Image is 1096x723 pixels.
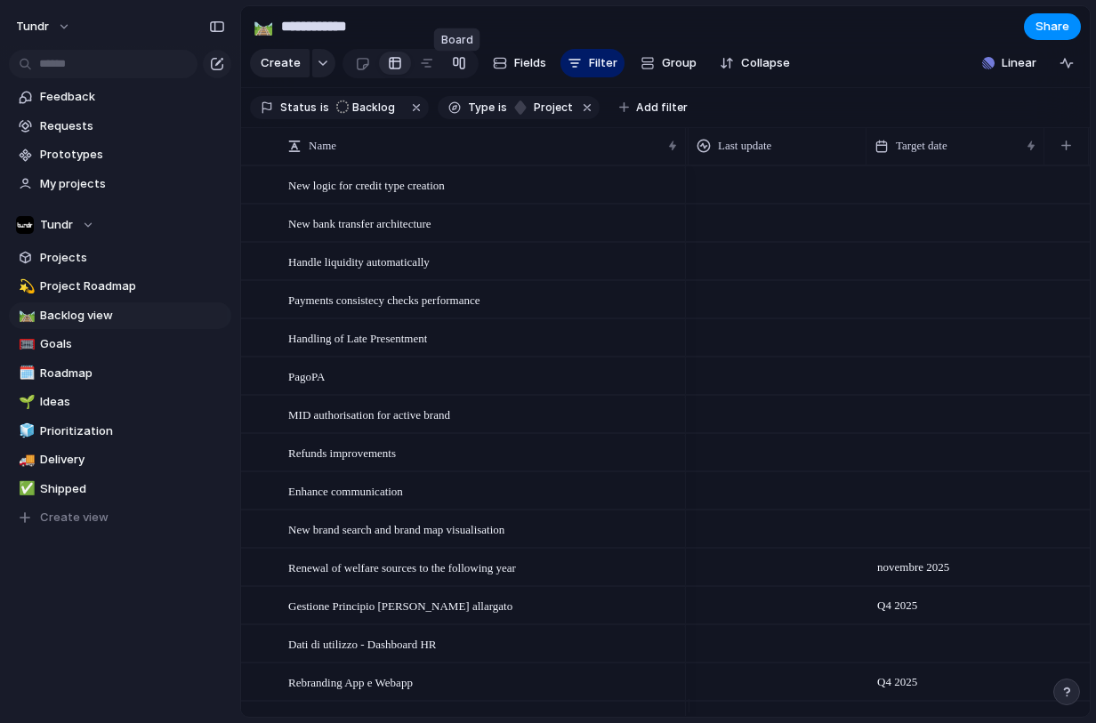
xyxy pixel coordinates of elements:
[9,141,231,168] a: Prototypes
[16,277,34,295] button: 💫
[9,418,231,445] a: 🧊Prioritization
[40,249,225,267] span: Projects
[718,137,771,155] span: Last update
[9,331,231,357] a: 🥅Goals
[40,307,225,325] span: Backlog view
[288,480,403,501] span: Enhance communication
[40,146,225,164] span: Prototypes
[288,366,325,386] span: PagoPA
[495,98,511,117] button: is
[9,302,231,329] div: 🛤️Backlog view
[317,98,333,117] button: is
[9,84,231,110] a: Feedback
[16,451,34,469] button: 🚚
[40,451,225,469] span: Delivery
[514,54,546,72] span: Fields
[434,28,480,52] div: Board
[288,633,436,654] span: Dati di utilizzo - Dashboard HR
[632,49,705,77] button: Group
[16,422,34,440] button: 🧊
[250,49,310,77] button: Create
[331,98,406,117] button: Backlog
[40,335,225,353] span: Goals
[280,100,317,116] span: Status
[9,504,231,531] button: Create view
[254,14,273,38] div: 🛤️
[9,360,231,387] a: 🗓️Roadmap
[873,671,922,693] span: Q4 2025
[1024,13,1081,40] button: Share
[16,335,34,353] button: 🥅
[713,49,797,77] button: Collapse
[19,450,31,470] div: 🚚
[741,54,790,72] span: Collapse
[19,478,31,499] div: ✅
[288,671,413,692] span: Rebranding App e Webapp
[19,334,31,355] div: 🥅
[288,289,480,309] span: Payments consistecy checks performance
[288,442,396,462] span: Refunds improvements
[9,389,231,415] a: 🌱Ideas
[320,100,329,116] span: is
[9,446,231,473] a: 🚚Delivery
[40,117,225,135] span: Requests
[509,98,576,117] button: project
[40,216,73,234] span: Tundr
[288,518,504,539] span: New brand search and brand map visualisation
[468,100,495,116] span: Type
[662,54,697,72] span: Group
[288,557,516,577] span: Renewal of welfare sources to the following year
[309,137,336,155] span: Name
[9,212,231,238] button: Tundr
[16,18,49,36] span: Tundr
[16,365,34,382] button: 🗓️
[261,54,301,72] span: Create
[16,480,34,498] button: ✅
[9,113,231,140] a: Requests
[19,421,31,441] div: 🧊
[498,100,507,116] span: is
[40,480,225,498] span: Shipped
[40,365,225,382] span: Roadmap
[560,49,625,77] button: Filter
[288,251,430,271] span: Handle liquidity automatically
[975,50,1044,76] button: Linear
[9,245,231,271] a: Projects
[8,12,80,41] button: Tundr
[40,422,225,440] span: Prioritization
[40,509,109,526] span: Create view
[9,476,231,502] a: ✅Shipped
[896,137,947,155] span: Target date
[19,392,31,413] div: 🌱
[288,327,427,348] span: Handling of Late Presentment
[486,49,553,77] button: Fields
[16,393,34,411] button: 🌱
[19,305,31,325] div: 🛤️
[9,171,231,197] a: My projects
[589,54,617,72] span: Filter
[608,95,698,120] button: Add filter
[1002,54,1036,72] span: Linear
[288,595,512,615] span: Gestione Principio [PERSON_NAME] allargato
[19,363,31,383] div: 🗓️
[873,557,954,578] span: novembre 2025
[288,213,431,233] span: New bank transfer architecture
[40,393,225,411] span: Ideas
[873,595,922,616] span: Q4 2025
[19,277,31,297] div: 💫
[352,100,395,116] span: Backlog
[40,277,225,295] span: Project Roadmap
[9,273,231,300] a: 💫Project Roadmap
[40,175,225,193] span: My projects
[528,100,573,116] span: project
[16,307,34,325] button: 🛤️
[249,12,278,41] button: 🛤️
[1036,18,1069,36] span: Share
